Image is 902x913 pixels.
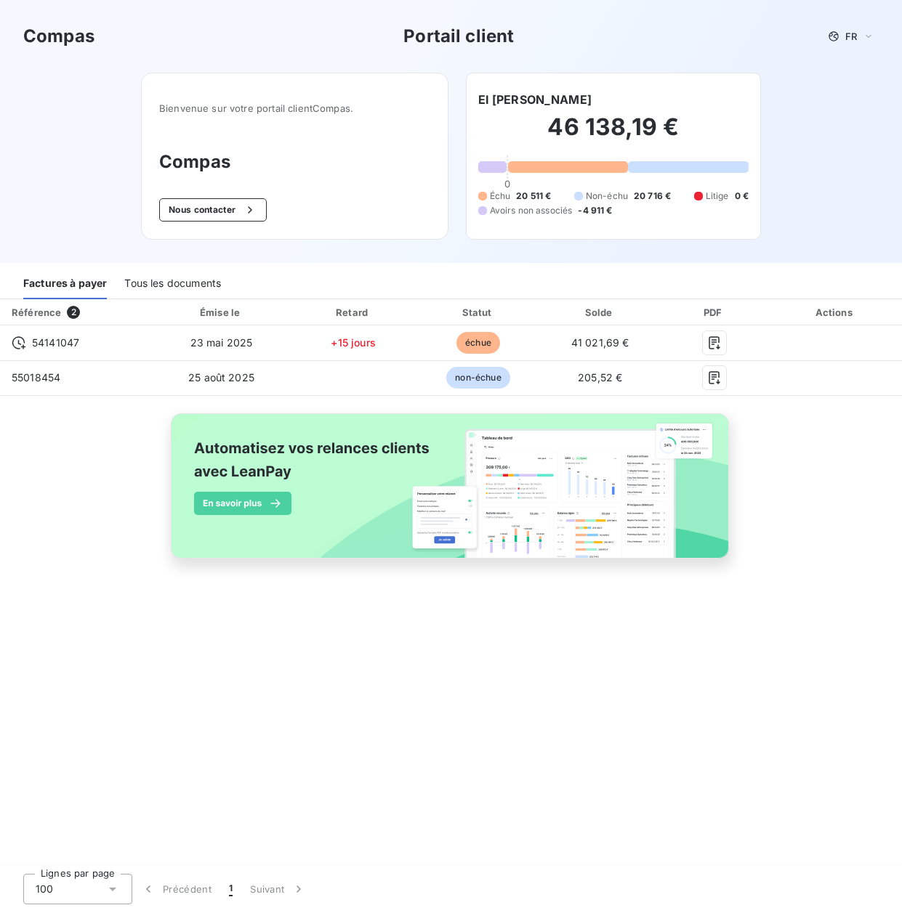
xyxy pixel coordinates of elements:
button: Suivant [241,874,315,904]
span: +15 jours [331,336,375,349]
div: Statut [419,305,537,320]
h6: EI [PERSON_NAME] [478,91,592,108]
button: Nous contacter [159,198,267,222]
div: Retard [293,305,414,320]
span: 1 [229,882,233,896]
span: Avoirs non associés [490,204,573,217]
div: Factures à payer [23,269,107,299]
span: non-échue [446,367,510,389]
span: échue [456,332,500,354]
span: 2 [67,306,80,319]
span: 25 août 2025 [188,371,254,384]
div: PDF [663,305,765,320]
span: -4 911 € [578,204,612,217]
div: Actions [771,305,899,320]
span: Non-échu [586,190,628,203]
div: Émise le [156,305,287,320]
h3: Portail client [403,23,514,49]
button: Précédent [132,874,220,904]
span: 54141047 [32,336,79,350]
div: Solde [543,305,658,320]
h2: 46 138,19 € [478,113,749,156]
span: 41 021,69 € [571,336,629,349]
span: 20 511 € [516,190,551,203]
span: Litige [706,190,729,203]
span: 55018454 [12,371,60,384]
span: FR [845,31,857,42]
button: 1 [220,874,241,904]
span: Échu [490,190,511,203]
div: Référence [12,307,61,318]
h3: Compas [23,23,94,49]
div: Tous les documents [124,269,221,299]
h3: Compas [159,149,430,175]
img: banner [158,405,745,583]
span: 205,52 € [578,371,622,384]
span: 23 mai 2025 [190,336,253,349]
span: 20 716 € [634,190,671,203]
span: Bienvenue sur votre portail client Compas . [159,102,430,114]
span: 100 [36,882,53,896]
span: 0 [504,178,510,190]
span: 0 € [735,190,749,203]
